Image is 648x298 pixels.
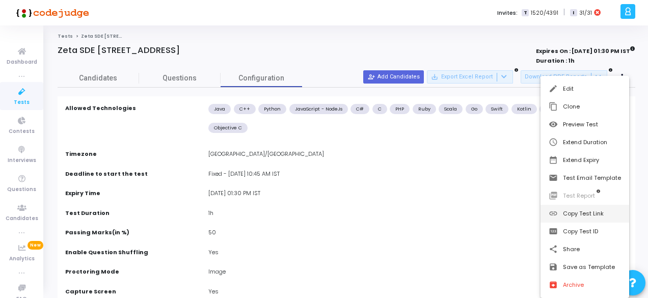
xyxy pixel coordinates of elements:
mat-icon: link [549,209,559,219]
mat-icon: pin [549,227,559,237]
button: Edit [541,80,629,98]
button: Test Report [541,187,629,205]
mat-icon: schedule [549,138,559,148]
button: Copy Test Link [541,205,629,223]
button: Test Email Template [541,169,629,187]
mat-icon: email [549,173,559,183]
mat-icon: date_range [549,155,559,166]
mat-icon: archive [549,280,559,290]
button: Share [541,240,629,258]
button: Clone [541,98,629,116]
button: Archive [541,276,629,294]
button: Copy Test ID [541,223,629,240]
mat-icon: save [549,262,559,273]
button: Save as Template [541,258,629,276]
mat-icon: share [549,245,559,255]
button: Extend Duration [541,133,629,151]
mat-icon: edit [549,84,559,94]
button: Preview Test [541,116,629,133]
button: Extend Expiry [541,151,629,169]
mat-icon: content_copy [549,102,559,112]
mat-icon: visibility [549,120,559,130]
